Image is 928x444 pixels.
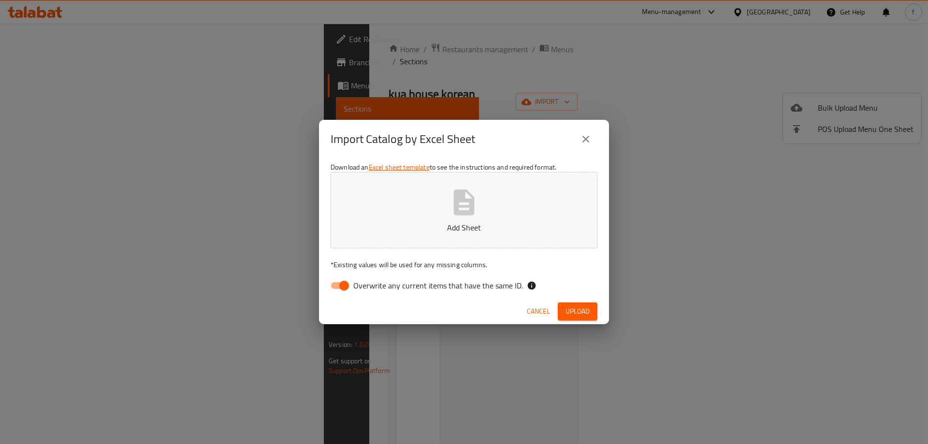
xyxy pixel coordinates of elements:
[331,172,597,248] button: Add Sheet
[319,158,609,299] div: Download an to see the instructions and required format.
[527,281,536,290] svg: If the overwrite option isn't selected, then the items that match an existing ID will be ignored ...
[353,280,523,291] span: Overwrite any current items that have the same ID.
[369,161,430,173] a: Excel sheet template
[331,131,475,147] h2: Import Catalog by Excel Sheet
[565,305,590,317] span: Upload
[527,305,550,317] span: Cancel
[574,128,597,151] button: close
[558,302,597,320] button: Upload
[346,222,582,233] p: Add Sheet
[523,302,554,320] button: Cancel
[331,260,597,270] p: Existing values will be used for any missing columns.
